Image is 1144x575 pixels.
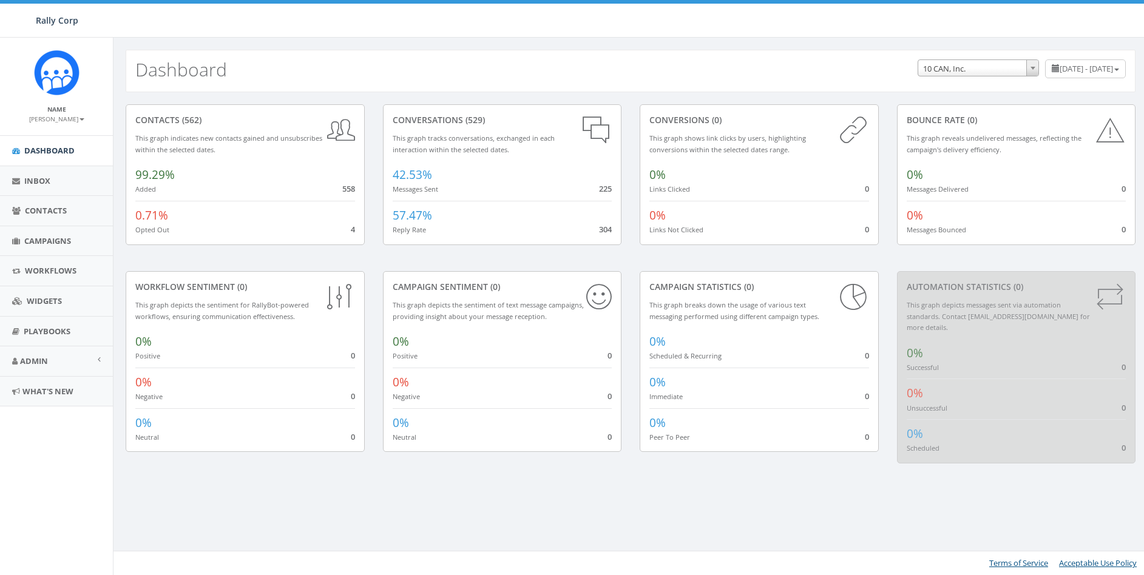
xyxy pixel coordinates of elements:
span: 558 [342,183,355,194]
span: 0 [608,391,612,402]
small: Positive [393,351,418,360]
div: conversations [393,114,612,126]
small: This graph breaks down the usage of various text messaging performed using different campaign types. [649,300,819,321]
a: Terms of Service [989,557,1048,568]
span: What's New [22,386,73,397]
span: Dashboard [24,145,75,156]
small: Messages Delivered [907,184,969,193]
small: Added [135,184,156,193]
small: Links Not Clicked [649,225,703,234]
span: (0) [709,114,722,126]
small: This graph depicts the sentiment of text message campaigns, providing insight about your message ... [393,300,584,321]
span: 0% [135,415,152,431]
small: This graph depicts messages sent via automation standards. Contact [EMAIL_ADDRESS][DOMAIN_NAME] f... [907,300,1090,332]
small: Neutral [135,432,159,442]
small: Unsuccessful [907,403,947,412]
small: Scheduled & Recurring [649,351,722,360]
span: 0% [907,207,923,223]
div: Automation Statistics [907,281,1126,293]
div: Bounce Rate [907,114,1126,126]
a: Acceptable Use Policy [1059,557,1137,568]
small: Negative [393,392,420,401]
span: 0% [135,374,152,390]
div: contacts [135,114,355,126]
small: Messages Sent [393,184,438,193]
span: 0% [393,334,409,349]
span: 10 CAN, Inc. [918,60,1038,77]
small: Name [47,105,66,113]
span: 0% [393,415,409,431]
span: (0) [488,281,500,292]
span: 304 [599,224,612,235]
span: 0 [865,431,869,442]
h2: Dashboard [135,59,227,79]
span: 0% [907,426,923,442]
span: 0 [608,350,612,361]
span: 0 [1122,224,1126,235]
span: 0% [649,334,666,349]
span: 0 [865,391,869,402]
span: Rally Corp [36,15,78,26]
span: 10 CAN, Inc. [918,59,1039,76]
span: 0% [907,345,923,361]
span: 0 [1122,361,1126,372]
div: Workflow Sentiment [135,281,355,293]
small: Peer To Peer [649,432,690,442]
span: (0) [235,281,247,292]
div: conversions [649,114,869,126]
small: Immediate [649,392,683,401]
span: Contacts [25,205,67,216]
small: Opted Out [135,225,169,234]
span: 0% [649,207,666,223]
span: (0) [742,281,754,292]
span: 0 [1122,183,1126,194]
span: 0% [907,167,923,183]
span: 0 [608,431,612,442]
span: 0% [649,415,666,431]
a: [PERSON_NAME] [29,113,84,124]
small: Successful [907,363,939,372]
span: 0 [865,183,869,194]
span: 0 [865,350,869,361]
small: This graph depicts the sentiment for RallyBot-powered workflows, ensuring communication effective... [135,300,309,321]
span: 99.29% [135,167,175,183]
span: 0 [351,391,355,402]
small: Reply Rate [393,225,426,234]
span: (0) [1011,281,1023,292]
span: 42.53% [393,167,432,183]
span: 0 [1122,442,1126,453]
span: 0 [351,350,355,361]
span: (529) [463,114,485,126]
span: [DATE] - [DATE] [1060,63,1113,74]
small: This graph reveals undelivered messages, reflecting the campaign's delivery efficiency. [907,133,1081,154]
span: 0% [649,167,666,183]
span: 0% [135,334,152,349]
span: 0.71% [135,207,168,223]
span: (562) [180,114,201,126]
small: This graph shows link clicks by users, highlighting conversions within the selected dates range. [649,133,806,154]
small: Neutral [393,432,416,442]
img: Icon_1.png [34,50,80,95]
span: 4 [351,224,355,235]
span: Campaigns [24,235,71,246]
small: Positive [135,351,160,360]
small: [PERSON_NAME] [29,115,84,123]
span: Playbooks [24,326,70,337]
span: 0 [351,431,355,442]
span: Workflows [25,265,76,276]
span: 0% [393,374,409,390]
small: This graph tracks conversations, exchanged in each interaction within the selected dates. [393,133,555,154]
small: This graph indicates new contacts gained and unsubscribes within the selected dates. [135,133,322,154]
span: 57.47% [393,207,432,223]
span: Widgets [27,295,62,306]
small: Messages Bounced [907,225,966,234]
span: Inbox [24,175,50,186]
span: 225 [599,183,612,194]
span: 0% [649,374,666,390]
span: (0) [965,114,977,126]
div: Campaign Sentiment [393,281,612,293]
span: 0 [865,224,869,235]
div: Campaign Statistics [649,281,869,293]
small: Negative [135,392,163,401]
small: Scheduled [907,443,939,452]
